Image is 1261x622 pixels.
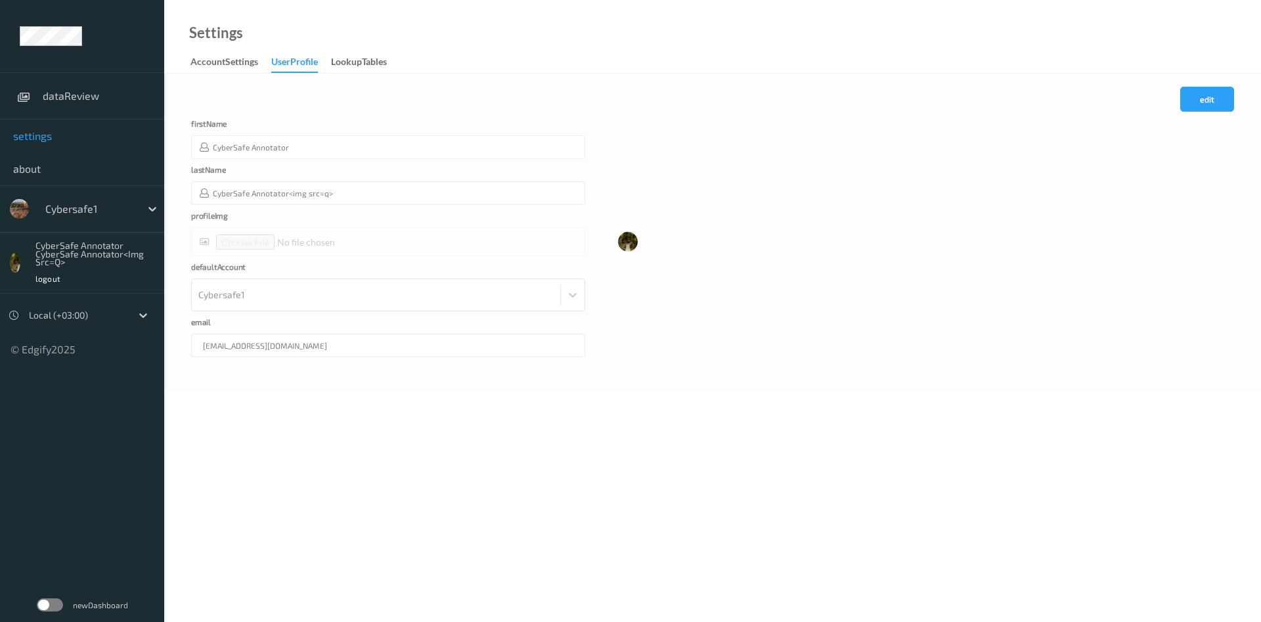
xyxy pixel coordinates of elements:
[331,55,387,72] div: lookupTables
[191,318,322,334] label: email
[190,53,271,72] a: accountSettings
[331,53,400,72] a: lookupTables
[190,55,258,72] div: accountSettings
[191,166,322,181] label: lastName
[1180,87,1234,112] button: edit
[189,26,243,39] a: settings
[191,263,322,278] label: defaultAccount
[271,55,318,73] div: userProfile
[191,120,322,135] label: firstName
[191,211,322,227] label: profileImg
[271,53,331,73] a: userProfile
